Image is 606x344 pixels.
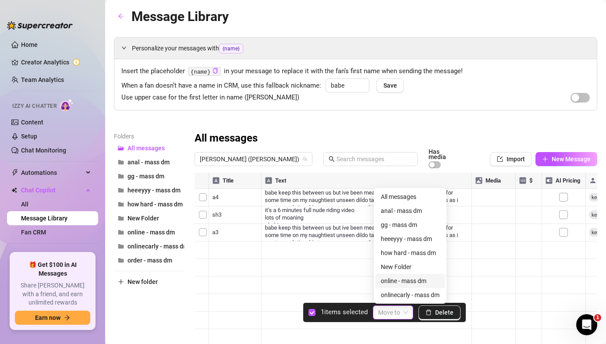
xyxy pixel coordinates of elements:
span: All messages [128,145,165,152]
a: Message Library [21,215,67,222]
span: search [329,156,335,162]
span: 1 [594,314,601,321]
button: New Message [535,152,597,166]
span: folder [118,243,124,249]
button: order - mass dm [114,253,184,267]
a: Fan CRM [21,229,46,236]
span: Share [PERSON_NAME] with a friend, and earn unlimited rewards [15,281,90,307]
article: 1 items selected [321,307,368,318]
span: folder [118,173,124,179]
div: online - mass dm [376,274,445,288]
button: New folder [114,275,184,289]
button: Click to Copy [213,68,218,74]
span: plus [118,279,124,285]
div: All messages [381,192,439,202]
span: thunderbolt [11,169,18,176]
span: heeeyyy - mass dm [128,187,181,194]
span: onlinecarly - mass dm [128,243,188,250]
button: Delete [418,305,461,319]
span: plus [542,156,548,162]
span: delete [425,309,432,316]
div: New Folder [376,260,445,274]
span: team [302,156,308,162]
span: New Message [552,156,591,163]
span: Delete [435,309,454,316]
a: All [21,201,28,208]
span: Chat Copilot [21,183,83,197]
div: online - mass dm [381,276,439,286]
span: import [497,156,503,162]
button: Save [376,78,404,92]
span: folder [118,187,124,193]
span: When a fan doesn’t have a name in CRM, use this fallback nickname: [121,81,321,91]
span: {name} [219,44,243,53]
input: Search messages [337,154,412,164]
button: All messages [114,141,184,155]
span: folder [118,215,124,221]
span: Use upper case for the first letter in name ([PERSON_NAME]) [121,92,299,103]
div: heeeyyy - mass dm [376,232,445,246]
code: {name} [188,67,221,76]
h3: All messages [195,131,258,145]
span: order - mass dm [128,257,172,264]
span: arrow-left [118,13,124,19]
span: online - mass dm [128,229,175,236]
span: Personalize your messages with [132,43,590,53]
div: gg - mass dm [376,218,445,232]
div: New Folder [381,262,439,272]
button: New Folder [114,211,184,225]
iframe: Intercom live chat [576,314,597,335]
div: onlinecarly - mass dm [381,290,439,300]
span: anal - mass dm [128,159,170,166]
button: Import [490,152,532,166]
button: heeeyyy - mass dm [114,183,184,197]
span: folder [118,257,124,263]
button: anal - mass dm [114,155,184,169]
a: Home [21,41,38,48]
div: gg - mass dm [381,220,439,230]
div: onlinecarly - mass dm [376,288,445,302]
span: folder [118,201,124,207]
img: logo-BBDzfeDw.svg [7,21,73,30]
div: heeeyyy - mass dm [381,234,439,244]
article: Message Library [131,6,229,27]
button: onlinecarly - mass dm [114,239,184,253]
span: arrow-right [64,315,70,321]
div: anal - mass dm [376,204,445,218]
span: expanded [121,45,127,50]
span: how hard - mass dm [128,201,183,208]
article: Has media [429,149,457,160]
img: AI Chatter [60,99,74,111]
span: New Folder [128,215,159,222]
a: Creator Analytics exclamation-circle [21,55,91,69]
span: folder [118,159,124,165]
div: All messages [376,190,445,204]
a: Team Analytics [21,76,64,83]
span: kendall (kendalljenson) [200,152,307,166]
span: 🎁 Get $100 in AI Messages [15,261,90,278]
img: Chat Copilot [11,187,17,193]
div: how hard - mass dm [381,248,439,258]
span: copy [213,68,218,74]
span: Import [507,156,525,163]
a: Setup [21,133,37,140]
button: Earn nowarrow-right [15,311,90,325]
button: gg - mass dm [114,169,184,183]
span: Izzy AI Chatter [12,102,57,110]
a: Content [21,119,43,126]
span: Automations [21,166,83,180]
div: anal - mass dm [381,206,439,216]
span: Insert the placeholder in your message to replace it with the fan’s first name when sending the m... [121,66,590,77]
span: folder-open [118,145,124,151]
span: gg - mass dm [128,173,164,180]
span: Save [383,82,397,89]
a: Chat Monitoring [21,147,66,154]
button: how hard - mass dm [114,197,184,211]
article: Folders [114,131,184,141]
div: Personalize your messages with{name} [114,38,597,59]
span: folder [118,229,124,235]
span: New folder [128,278,158,285]
span: Earn now [35,314,60,321]
button: online - mass dm [114,225,184,239]
div: how hard - mass dm [376,246,445,260]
